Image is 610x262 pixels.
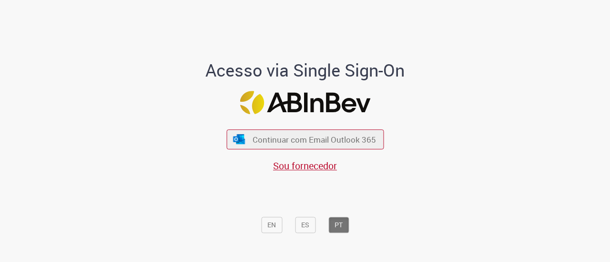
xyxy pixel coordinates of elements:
h1: Acesso via Single Sign-On [173,61,437,80]
img: ícone Azure/Microsoft 360 [233,134,246,144]
button: ícone Azure/Microsoft 360 Continuar com Email Outlook 365 [226,130,384,149]
img: Logo ABInBev [240,91,370,114]
button: ES [295,217,315,233]
span: Continuar com Email Outlook 365 [253,134,376,145]
button: EN [261,217,282,233]
a: Sou fornecedor [273,159,337,172]
button: PT [328,217,349,233]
